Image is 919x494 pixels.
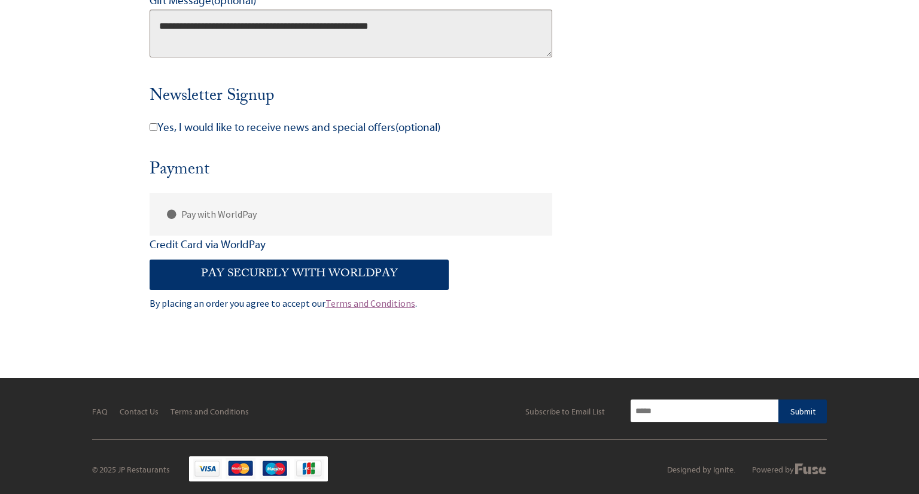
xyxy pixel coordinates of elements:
a: Terms and Conditions [325,297,415,309]
label: Pay with WorldPay [153,193,552,236]
div: By placing an order you agree to accept our . [150,296,552,312]
a: Powered by [752,465,827,475]
p: Credit Card via WorldPay [150,236,552,254]
a: Contact Us [120,407,159,417]
div: © 2025 JP Restaurants [92,465,170,475]
button: Pay securely with WorldPay [150,260,449,289]
a: Terms and Conditions [171,407,249,417]
h3: Newsletter Signup [150,86,552,109]
button: Submit [778,400,827,423]
a: FAQ [92,407,108,417]
div: Subscribe to Email List [525,407,605,417]
span: (optional) [395,121,440,134]
label: Yes, I would like to receive news and special offers [150,118,552,143]
input: Yes, I would like to receive news and special offers(optional) [150,123,157,131]
a: Designed by Ignite. [667,465,735,475]
h3: Payment [150,159,552,193]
